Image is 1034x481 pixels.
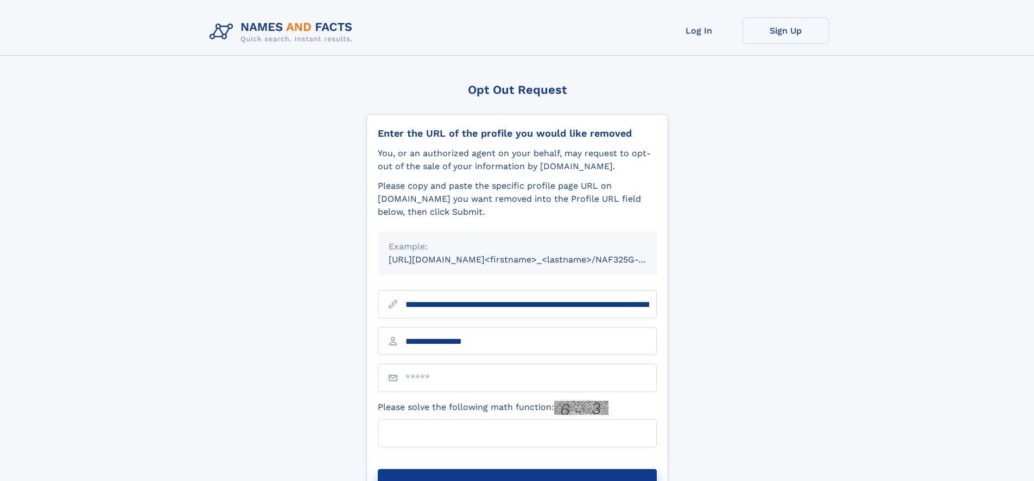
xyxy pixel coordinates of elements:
div: Enter the URL of the profile you would like removed [378,127,657,139]
div: Please copy and paste the specific profile page URL on [DOMAIN_NAME] you want removed into the Pr... [378,179,657,219]
label: Please solve the following math function: [378,401,608,415]
div: Opt Out Request [366,83,668,97]
a: Log In [656,17,743,44]
small: [URL][DOMAIN_NAME]<firstname>_<lastname>/NAF325G-xxxxxxxx [389,254,677,265]
div: You, or an authorized agent on your behalf, may request to opt-out of the sale of your informatio... [378,147,657,173]
a: Sign Up [743,17,829,44]
div: Example: [389,240,646,253]
img: Logo Names and Facts [205,17,361,47]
